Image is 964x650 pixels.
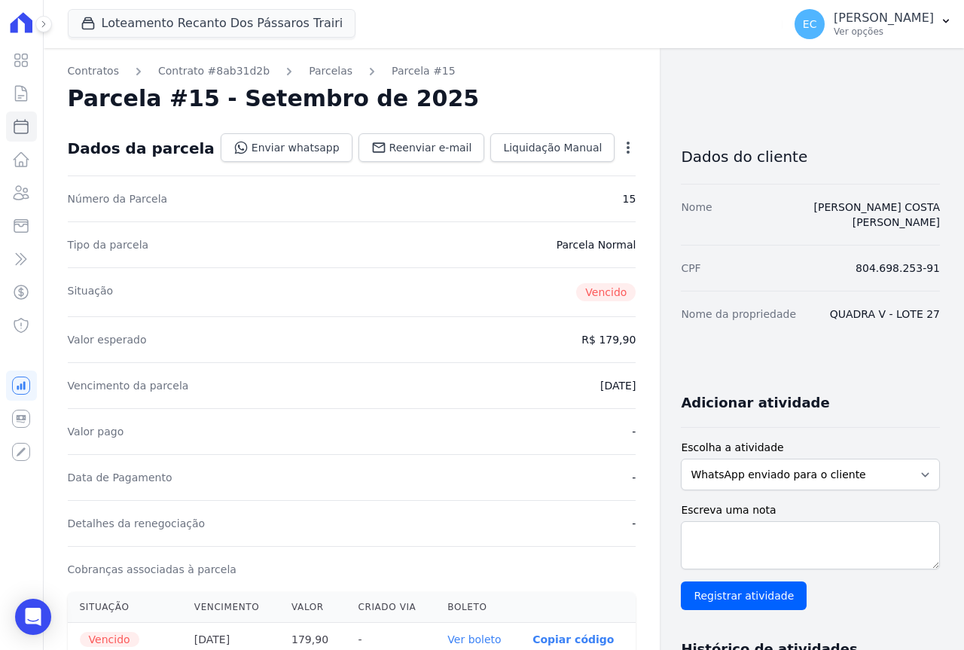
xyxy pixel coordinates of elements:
[68,191,168,206] dt: Número da Parcela
[681,394,829,412] h3: Adicionar atividade
[681,307,796,322] dt: Nome da propriedade
[68,9,356,38] button: Loteamento Recanto Dos Pássaros Trairi
[623,191,636,206] dd: 15
[68,562,236,577] dt: Cobranças associadas à parcela
[632,470,636,485] dd: -
[632,516,636,531] dd: -
[68,470,172,485] dt: Data de Pagamento
[503,140,602,155] span: Liquidação Manual
[782,3,964,45] button: EC [PERSON_NAME] Ver opções
[600,378,636,393] dd: [DATE]
[346,592,435,623] th: Criado via
[68,139,215,157] div: Dados da parcela
[389,140,472,155] span: Reenviar e-mail
[182,592,279,623] th: Vencimento
[830,307,940,322] dd: QUADRA V - LOTE 27
[68,63,119,79] a: Contratos
[68,283,114,301] dt: Situação
[532,633,614,645] button: Copiar código
[309,63,352,79] a: Parcelas
[681,148,940,166] h3: Dados do cliente
[68,378,189,393] dt: Vencimento da parcela
[279,592,346,623] th: Valor
[557,237,636,252] dd: Parcela Normal
[490,133,615,162] a: Liquidação Manual
[158,63,270,79] a: Contrato #8ab31d2b
[681,200,712,230] dt: Nome
[814,201,940,228] a: [PERSON_NAME] COSTA [PERSON_NAME]
[632,424,636,439] dd: -
[681,440,940,456] label: Escolha a atividade
[68,63,636,79] nav: Breadcrumb
[681,261,700,276] dt: CPF
[681,581,807,610] input: Registrar atividade
[68,424,124,439] dt: Valor pago
[803,19,817,29] span: EC
[392,63,456,79] a: Parcela #15
[834,26,934,38] p: Ver opções
[447,633,501,645] a: Ver boleto
[68,332,147,347] dt: Valor esperado
[80,632,139,647] span: Vencido
[435,592,520,623] th: Boleto
[68,237,149,252] dt: Tipo da parcela
[68,592,182,623] th: Situação
[68,85,480,112] h2: Parcela #15 - Setembro de 2025
[576,283,636,301] span: Vencido
[834,11,934,26] p: [PERSON_NAME]
[856,261,940,276] dd: 804.698.253-91
[581,332,636,347] dd: R$ 179,90
[221,133,352,162] a: Enviar whatsapp
[681,502,940,518] label: Escreva uma nota
[68,516,206,531] dt: Detalhes da renegociação
[15,599,51,635] div: Open Intercom Messenger
[358,133,485,162] a: Reenviar e-mail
